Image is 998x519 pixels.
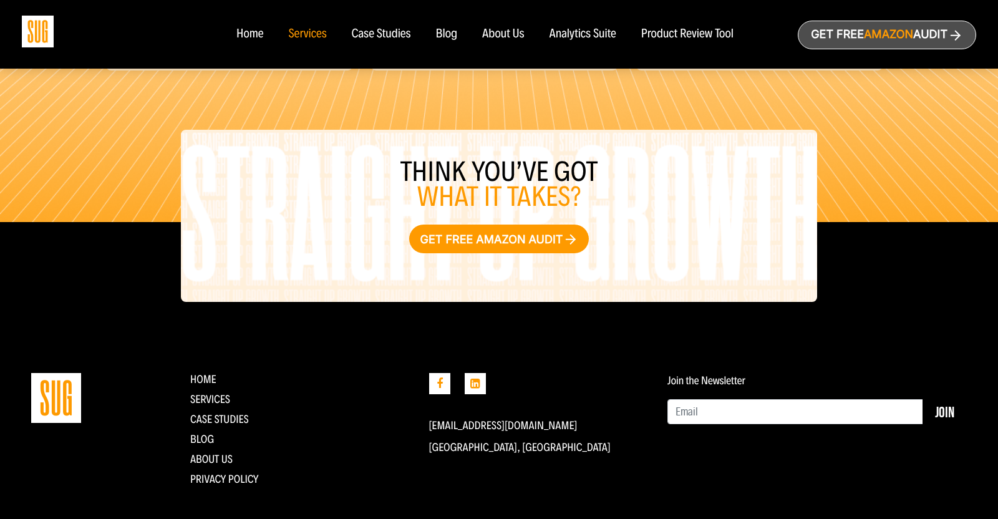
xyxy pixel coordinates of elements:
[409,225,589,253] a: Get free Amazon audit
[352,27,411,41] a: Case Studies
[190,392,230,406] a: Services
[923,399,967,424] button: Join
[190,472,259,486] a: Privacy Policy
[436,27,458,41] a: Blog
[190,432,214,446] a: Blog
[667,399,923,424] input: Email
[236,27,263,41] a: Home
[22,16,54,47] img: Sug
[417,180,581,213] span: what it takes?
[190,372,216,386] a: Home
[798,21,976,49] a: Get freeAmazonAudit
[429,419,578,432] a: [EMAIL_ADDRESS][DOMAIN_NAME]
[190,452,233,466] a: About Us
[482,27,525,41] a: About Us
[641,27,734,41] a: Product Review Tool
[667,374,745,387] label: Join the Newsletter
[288,27,326,41] a: Services
[190,412,249,426] a: CASE STUDIES
[864,28,913,41] span: Amazon
[31,373,81,423] img: Straight Up Growth
[550,27,616,41] a: Analytics Suite
[181,160,817,210] h3: Think you’ve got
[429,441,649,454] p: [GEOGRAPHIC_DATA], [GEOGRAPHIC_DATA]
